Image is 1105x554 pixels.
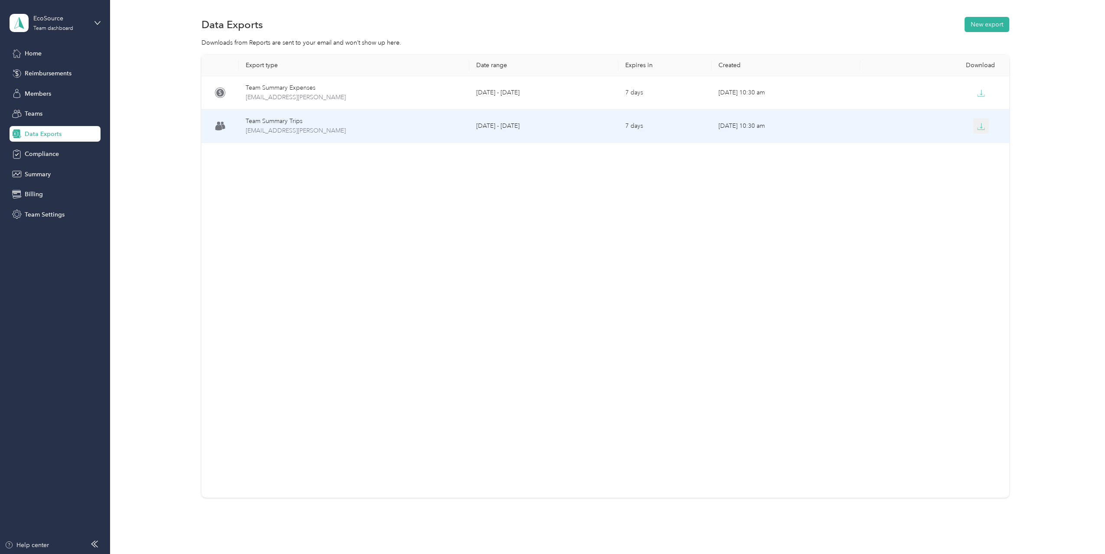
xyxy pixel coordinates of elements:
span: Home [25,49,42,58]
td: 7 days [618,110,712,143]
span: Teams [25,109,42,118]
span: team-summary-jamie@ecosourcellc.net-expenses-2025-08-01-2025-08-31.xlsx [246,93,463,102]
span: team-summary-jamie@ecosourcellc.net-trips-2025-08-01-2025-08-31.xlsx [246,126,463,136]
div: Team dashboard [33,26,73,31]
td: 7 days [618,76,712,110]
div: Team Summary Trips [246,117,463,126]
td: [DATE] - [DATE] [469,76,618,110]
button: New export [965,17,1009,32]
div: EcoSource [33,14,88,23]
td: [DATE] 10:30 am [712,110,861,143]
td: [DATE] 10:30 am [712,76,861,110]
span: Team Settings [25,210,65,219]
div: Download [867,62,1002,69]
iframe: Everlance-gr Chat Button Frame [1056,505,1105,554]
div: Team Summary Expenses [246,83,463,93]
span: Compliance [25,149,59,159]
th: Export type [239,55,470,76]
span: Data Exports [25,130,62,139]
th: Created [712,55,861,76]
th: Date range [469,55,618,76]
span: Summary [25,170,51,179]
td: [DATE] - [DATE] [469,110,618,143]
span: Billing [25,190,43,199]
th: Expires in [618,55,712,76]
span: Reimbursements [25,69,71,78]
button: Help center [5,541,49,550]
h1: Data Exports [201,20,263,29]
div: Downloads from Reports are sent to your email and won’t show up here. [201,38,1009,47]
span: Members [25,89,51,98]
